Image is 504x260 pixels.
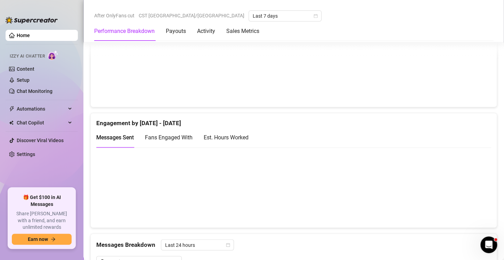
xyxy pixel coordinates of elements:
[9,106,15,112] span: thunderbolt
[226,27,259,35] div: Sales Metrics
[165,240,230,250] span: Last 24 hours
[139,10,244,21] span: CST [GEOGRAPHIC_DATA]/[GEOGRAPHIC_DATA]
[94,10,135,21] span: After OnlyFans cut
[96,239,491,250] div: Messages Breakdown
[51,237,56,242] span: arrow-right
[17,117,66,128] span: Chat Copilot
[197,27,215,35] div: Activity
[96,113,491,128] div: Engagement by [DATE] - [DATE]
[17,103,66,114] span: Automations
[28,236,48,242] span: Earn now
[226,243,230,247] span: calendar
[145,134,193,141] span: Fans Engaged With
[480,236,497,253] iframe: Intercom live chat
[96,134,134,141] span: Messages Sent
[17,66,34,72] a: Content
[12,234,72,245] button: Earn nowarrow-right
[17,138,64,143] a: Discover Viral Videos
[12,194,72,208] span: 🎁 Get $100 in AI Messages
[17,77,30,83] a: Setup
[253,11,317,21] span: Last 7 days
[17,33,30,38] a: Home
[12,210,72,231] span: Share [PERSON_NAME] with a friend, and earn unlimited rewards
[6,17,58,24] img: logo-BBDzfeDw.svg
[10,53,45,60] span: Izzy AI Chatter
[17,88,52,94] a: Chat Monitoring
[94,27,155,35] div: Performance Breakdown
[166,27,186,35] div: Payouts
[17,151,35,157] a: Settings
[9,120,14,125] img: Chat Copilot
[314,14,318,18] span: calendar
[204,133,249,142] div: Est. Hours Worked
[48,50,58,60] img: AI Chatter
